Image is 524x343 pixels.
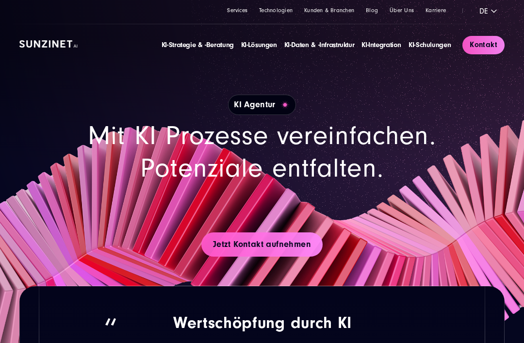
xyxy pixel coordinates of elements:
[162,40,451,50] div: Navigation Menu
[19,40,78,48] img: SUNZINET AI Logo
[366,7,378,14] a: Blog
[201,232,323,257] a: Jetzt Kontakt aufnehmen
[29,120,495,184] h2: Mit KI Prozesse vereinfachen. Potenziale entfalten.
[390,7,414,14] a: Über Uns
[284,41,355,49] a: KI-Daten & -Infrastruktur
[462,36,505,54] a: Kontakt
[361,41,401,49] a: KI-Integration
[241,41,277,49] a: KI-Lösungen
[426,7,446,14] a: Karriere
[162,41,234,49] a: KI-Strategie & -Beratung
[227,6,446,15] div: Navigation Menu
[173,313,466,333] strong: Wertschöpfung durch KI
[227,7,247,14] a: Services
[259,7,293,14] a: Technologien
[228,95,296,115] h1: KI Agentur
[304,7,354,14] a: Kunden & Branchen
[409,41,451,49] a: KI-Schulungen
